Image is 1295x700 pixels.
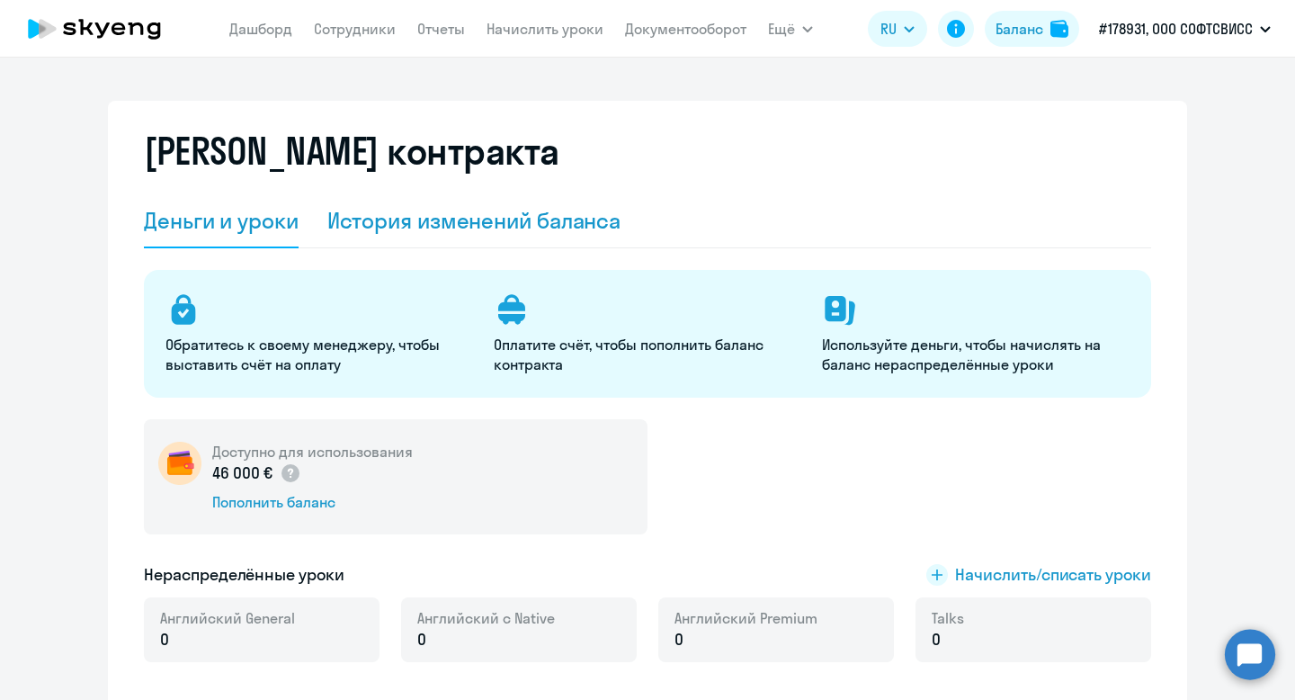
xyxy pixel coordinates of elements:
[487,20,603,38] a: Начислить уроки
[996,18,1043,40] div: Баланс
[1090,7,1280,50] button: #178931, ООО СОФТСВИСС
[229,20,292,38] a: Дашборд
[625,20,746,38] a: Документооборот
[932,608,964,628] span: Talks
[212,462,301,485] p: 46 000 €
[768,11,813,47] button: Ещё
[212,442,413,462] h5: Доступно для использования
[417,628,426,651] span: 0
[144,130,559,173] h2: [PERSON_NAME] контракта
[212,492,413,512] div: Пополнить баланс
[985,11,1079,47] button: Балансbalance
[674,628,683,651] span: 0
[1099,18,1253,40] p: #178931, ООО СОФТСВИСС
[165,335,472,374] p: Обратитесь к своему менеджеру, чтобы выставить счёт на оплату
[158,442,201,485] img: wallet-circle.png
[932,628,941,651] span: 0
[160,608,295,628] span: Английский General
[768,18,795,40] span: Ещё
[868,11,927,47] button: RU
[160,628,169,651] span: 0
[417,20,465,38] a: Отчеты
[674,608,817,628] span: Английский Premium
[327,206,621,235] div: История изменений баланса
[955,563,1151,587] span: Начислить/списать уроки
[314,20,396,38] a: Сотрудники
[144,563,344,587] h5: Нераспределённые уроки
[1050,20,1068,38] img: balance
[417,608,555,628] span: Английский с Native
[494,335,800,374] p: Оплатите счёт, чтобы пополнить баланс контракта
[880,18,897,40] span: RU
[144,206,299,235] div: Деньги и уроки
[822,335,1129,374] p: Используйте деньги, чтобы начислять на баланс нераспределённые уроки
